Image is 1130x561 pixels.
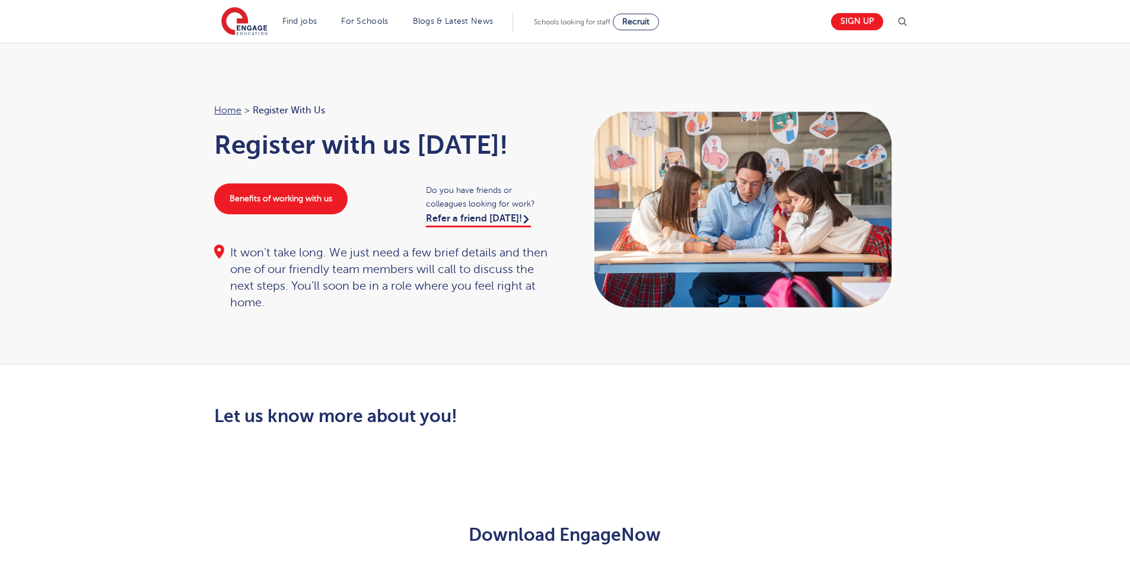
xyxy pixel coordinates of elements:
a: Recruit [613,14,659,30]
span: Register with us [253,103,325,118]
h2: Download EngageNow [274,525,856,545]
a: Home [214,105,241,116]
span: Do you have friends or colleagues looking for work? [426,183,553,211]
h1: Register with us [DATE]! [214,130,553,160]
div: It won’t take long. We just need a few brief details and then one of our friendly team members wi... [214,245,553,311]
h2: Let us know more about you! [214,406,676,426]
span: Schools looking for staff [534,18,610,26]
a: For Schools [341,17,388,26]
a: Benefits of working with us [214,183,348,214]
span: > [244,105,250,116]
a: Sign up [831,13,883,30]
span: Recruit [622,17,650,26]
a: Refer a friend [DATE]! [426,213,531,227]
img: Engage Education [221,7,268,37]
nav: breadcrumb [214,103,553,118]
a: Find jobs [282,17,317,26]
a: Blogs & Latest News [413,17,494,26]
